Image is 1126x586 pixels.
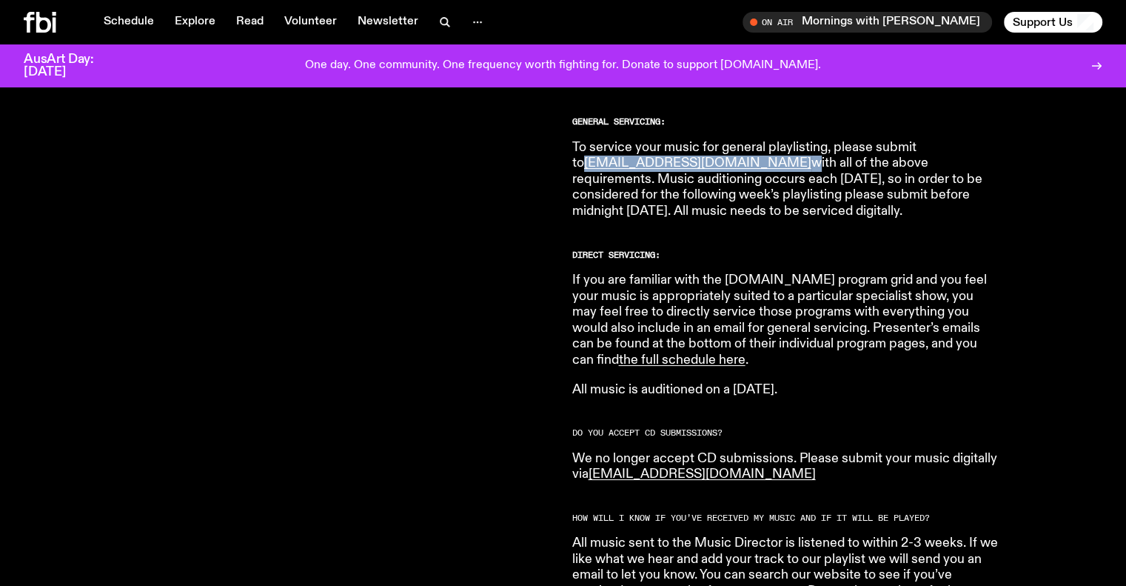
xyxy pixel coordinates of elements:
strong: GENERAL SERVICING: [572,116,666,127]
a: Explore [166,12,224,33]
a: Schedule [95,12,163,33]
span: Support Us [1013,16,1073,29]
a: Newsletter [349,12,427,33]
h2: HOW WILL I KNOW IF YOU’VE RECEIVED MY MUSIC AND IF IT WILL BE PLAYED? [572,514,999,522]
button: On AirMornings with [PERSON_NAME] [743,12,992,33]
p: To service your music for general playlisting, please submit to with all of the above requirement... [572,140,999,220]
button: Support Us [1004,12,1102,33]
p: All music is auditioned on a [DATE]. [572,382,999,399]
a: [EMAIL_ADDRESS][DOMAIN_NAME] [589,467,816,481]
p: We no longer accept CD submissions. Please submit your music digitally via [572,451,999,483]
a: Volunteer [275,12,346,33]
a: [EMAIL_ADDRESS][DOMAIN_NAME] [584,156,811,170]
strong: DIRECT SERVICING: [572,249,660,261]
a: Read [227,12,272,33]
p: One day. One community. One frequency worth fighting for. Donate to support [DOMAIN_NAME]. [305,59,821,73]
p: If you are familiar with the [DOMAIN_NAME] program grid and you feel your music is appropriately ... [572,273,999,369]
a: the full schedule here [619,353,745,367]
h3: AusArt Day: [DATE] [24,53,118,79]
h2: DO YOU ACCEPT CD SUBMISSIONS? [572,429,999,437]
